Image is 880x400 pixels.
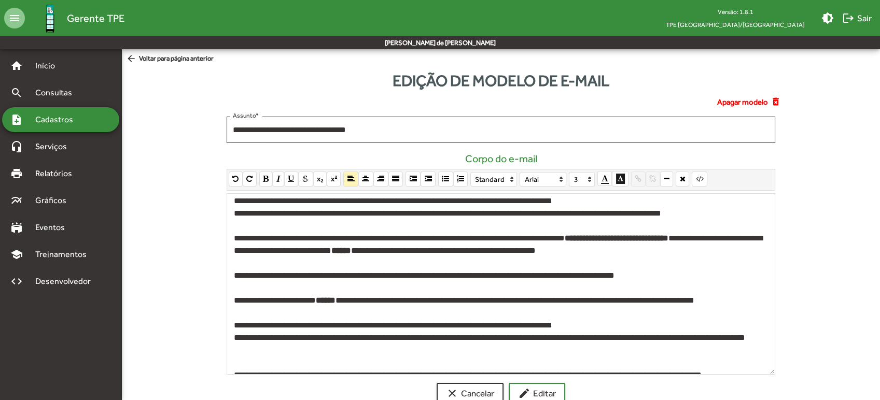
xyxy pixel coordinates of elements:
span: Sair [842,9,872,27]
span: Serviços [29,140,81,153]
button: 3 [569,172,595,187]
span: Relatórios [29,167,86,180]
button: Arial [520,172,566,187]
a: Gerente TPE [25,2,124,35]
button: Justify Center [358,172,373,187]
button: Outdent [421,172,436,187]
button: Clear Formatting [676,172,689,187]
button: Standard [470,172,517,187]
button: Ordered List [453,172,468,187]
span: Apagar modelo [717,96,768,108]
mat-icon: arrow_back [126,53,139,65]
button: Strikethrough [298,172,313,187]
button: Justify Full [388,172,403,187]
mat-icon: menu [4,8,25,28]
img: Logo [33,2,67,35]
button: Subscript [313,172,327,187]
div: Edição de modelo de e-mail [218,69,784,92]
mat-icon: note_add [10,113,23,126]
mat-icon: multiline_chart [10,194,23,207]
button: Justify Left [343,172,358,187]
button: HTML Code [692,172,707,187]
span: Gerente TPE [67,10,124,26]
span: Voltar para página anterior [126,53,214,65]
mat-icon: print [10,167,23,180]
button: Indent [406,172,421,187]
h5: Corpo do e-mail [227,152,776,165]
mat-icon: brightness_medium [821,12,834,24]
mat-icon: headset_mic [10,140,23,153]
button: Underline [284,172,298,187]
button: Background Color [612,171,628,187]
span: Eventos [29,221,79,234]
button: Redo [243,172,257,187]
mat-icon: code [10,275,23,288]
button: Bold [259,172,273,187]
span: TPE [GEOGRAPHIC_DATA]/[GEOGRAPHIC_DATA] [658,18,813,31]
button: Sair [838,9,876,27]
button: Justify Right [373,172,388,187]
mat-icon: home [10,60,23,72]
span: Cadastros [29,113,87,126]
span: Gráficos [29,194,80,207]
mat-icon: search [10,87,23,99]
button: Horizontal Line [660,172,674,187]
mat-icon: edit [518,387,530,399]
span: Consultas [29,87,86,99]
mat-icon: stadium [10,221,23,234]
div: Versão: 1.8.1 [658,5,813,18]
span: Início [29,60,70,72]
mat-icon: clear [446,387,458,399]
button: Text Color [597,171,612,187]
button: Undo [229,172,243,187]
button: Italic [272,172,284,187]
mat-icon: school [10,248,23,261]
span: Desenvolvedor [29,275,103,288]
button: Unordered List [438,172,453,187]
button: Superscript [327,172,341,187]
span: Treinamentos [29,248,99,261]
mat-icon: delete_forever [771,96,784,108]
mat-icon: logout [842,12,855,24]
